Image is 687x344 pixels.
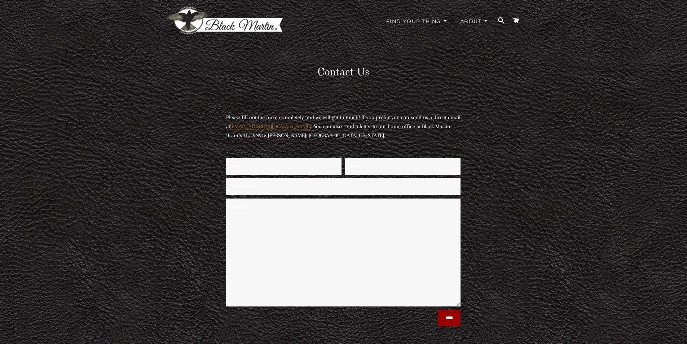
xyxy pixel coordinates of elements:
p: Please fill out the form completely and we will get in touch! If you prefer you can send us a dir... [226,113,461,140]
img: Black Martin [165,5,284,36]
h1: Contact Us [195,65,491,80]
a: About [455,12,494,31]
a: [EMAIL_ADDRESS][DOMAIN_NAME] [230,123,311,130]
a: Find Your Thing [381,12,453,31]
span: 9N915 [PERSON_NAME], [GEOGRAPHIC_DATA][US_STATE]. [253,132,385,139]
